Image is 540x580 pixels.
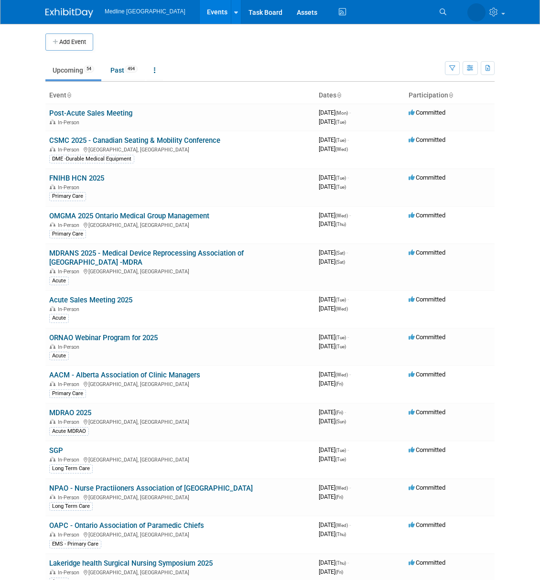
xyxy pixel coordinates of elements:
span: Committed [409,521,445,528]
span: (Wed) [335,306,348,311]
span: Committed [409,136,445,143]
span: [DATE] [319,408,346,416]
span: - [347,559,349,566]
a: FNIHB HCN 2025 [49,174,104,183]
span: In-Person [58,494,82,501]
span: [DATE] [319,530,346,537]
span: - [347,174,349,181]
div: [GEOGRAPHIC_DATA], [GEOGRAPHIC_DATA] [49,145,311,153]
div: [GEOGRAPHIC_DATA], [GEOGRAPHIC_DATA] [49,455,311,463]
span: (Fri) [335,381,343,387]
div: [GEOGRAPHIC_DATA], [GEOGRAPHIC_DATA] [49,418,311,425]
span: (Tue) [335,138,346,143]
span: [DATE] [319,249,348,256]
span: Committed [409,484,445,491]
span: In-Person [58,344,82,350]
div: [GEOGRAPHIC_DATA], [GEOGRAPHIC_DATA] [49,493,311,501]
span: In-Person [58,119,82,126]
span: [DATE] [319,212,351,219]
span: In-Person [58,184,82,191]
a: SGP [49,446,63,455]
span: Committed [409,296,445,303]
span: - [347,446,349,453]
span: (Tue) [335,335,346,340]
span: 54 [84,65,94,73]
img: In-Person Event [50,457,55,462]
span: (Fri) [335,569,343,575]
span: [DATE] [319,371,351,378]
span: [DATE] [319,305,348,312]
span: - [349,212,351,219]
span: (Tue) [335,448,346,453]
img: In-Person Event [50,344,55,349]
span: [DATE] [319,568,343,575]
img: ExhibitDay [45,8,93,18]
div: [GEOGRAPHIC_DATA], [GEOGRAPHIC_DATA] [49,530,311,538]
span: [DATE] [319,455,346,462]
a: Sort by Participation Type [448,91,453,99]
span: In-Person [58,306,82,312]
img: In-Person Event [50,532,55,537]
span: (Wed) [335,147,348,152]
span: - [347,333,349,341]
img: In-Person Event [50,269,55,273]
div: [GEOGRAPHIC_DATA], [GEOGRAPHIC_DATA] [49,221,311,228]
div: DME -Durable Medical Equipment [49,155,134,163]
div: Acute [49,277,69,285]
span: (Wed) [335,213,348,218]
span: - [349,109,351,116]
span: Committed [409,333,445,341]
a: NPAO - Nurse Practiioners Association of [GEOGRAPHIC_DATA] [49,484,253,493]
span: Committed [409,408,445,416]
span: [DATE] [319,343,346,350]
span: (Mon) [335,110,348,116]
span: In-Person [58,419,82,425]
span: Committed [409,249,445,256]
img: In-Person Event [50,222,55,227]
a: AACM - Alberta Association of Clinic Managers [49,371,200,379]
img: In-Person Event [50,569,55,574]
span: [DATE] [319,118,346,125]
span: Committed [409,371,445,378]
span: [DATE] [319,333,349,341]
span: - [349,484,351,491]
a: Post-Acute Sales Meeting [49,109,132,118]
button: Add Event [45,33,93,51]
span: In-Person [58,269,82,275]
a: Upcoming54 [45,61,101,79]
span: [DATE] [319,174,349,181]
span: [DATE] [319,418,346,425]
span: In-Person [58,381,82,387]
span: In-Person [58,569,82,576]
th: Dates [315,87,405,104]
div: [GEOGRAPHIC_DATA], [GEOGRAPHIC_DATA] [49,267,311,275]
span: [DATE] [319,521,351,528]
span: [DATE] [319,109,351,116]
span: [DATE] [319,145,348,152]
div: Acute MDRAO [49,427,89,436]
span: (Tue) [335,344,346,349]
span: (Thu) [335,560,346,566]
span: - [349,521,351,528]
span: Committed [409,446,445,453]
span: In-Person [58,532,82,538]
img: In-Person Event [50,119,55,124]
span: [DATE] [319,258,345,265]
span: [DATE] [319,493,343,500]
div: Primary Care [49,230,86,238]
span: In-Person [58,147,82,153]
div: Primary Care [49,389,86,398]
span: [DATE] [319,296,349,303]
div: [GEOGRAPHIC_DATA], [GEOGRAPHIC_DATA] [49,568,311,576]
a: Acute Sales Meeting 2025 [49,296,132,304]
span: (Tue) [335,457,346,462]
span: (Tue) [335,184,346,190]
a: OMGMA 2025 Ontario Medical Group Management [49,212,209,220]
img: In-Person Event [50,306,55,311]
img: Violet Buha [467,3,486,21]
span: Medline [GEOGRAPHIC_DATA] [105,8,185,15]
span: - [346,249,348,256]
span: Committed [409,559,445,566]
span: (Tue) [335,119,346,125]
span: (Sat) [335,259,345,265]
